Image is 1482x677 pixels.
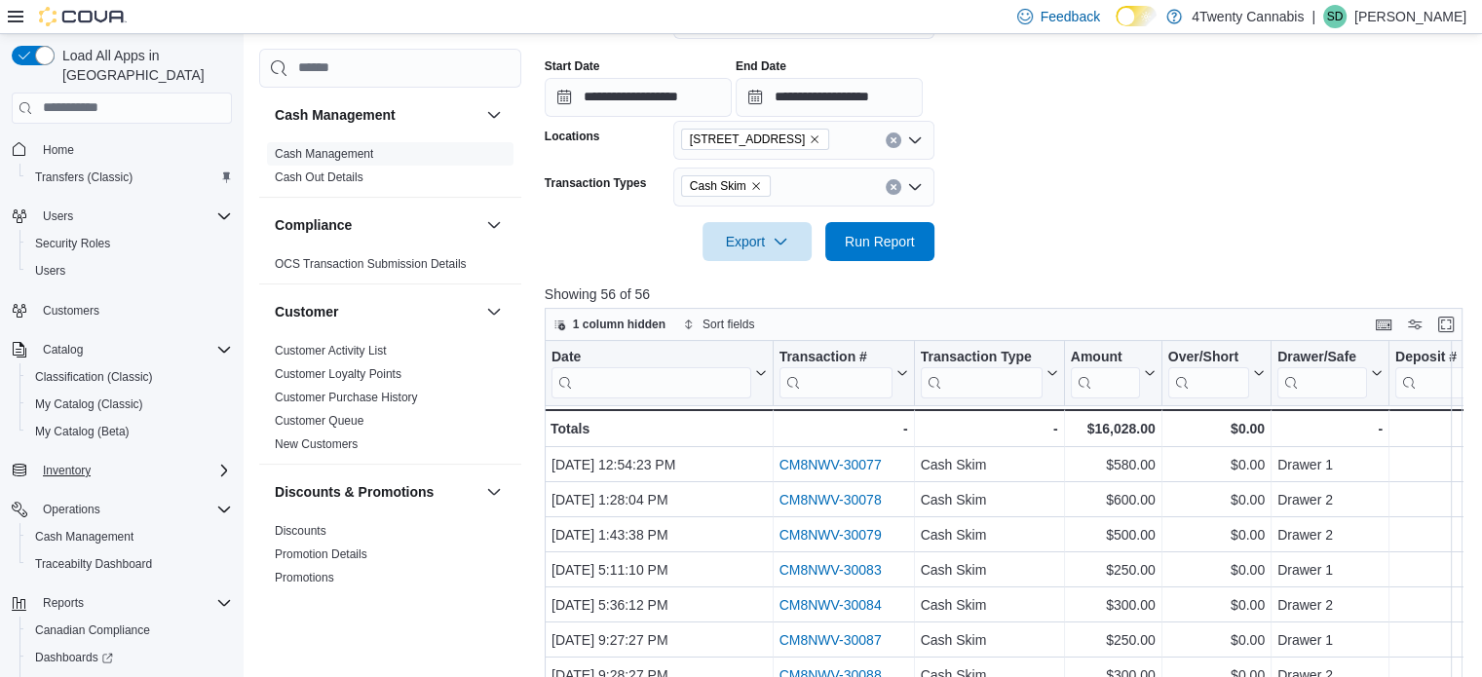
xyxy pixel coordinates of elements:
[275,344,387,357] a: Customer Activity List
[27,420,137,443] a: My Catalog (Beta)
[275,414,363,428] a: Customer Queue
[275,547,367,561] a: Promotion Details
[779,492,881,508] a: CM8NWV-30078
[35,137,232,162] span: Home
[551,628,767,652] div: [DATE] 9:27:27 PM
[1403,313,1426,336] button: Display options
[920,348,1057,397] button: Transaction Type
[35,622,150,638] span: Canadian Compliance
[275,170,363,184] a: Cash Out Details
[43,208,73,224] span: Users
[1071,453,1156,476] div: $580.00
[1277,488,1383,511] div: Drawer 2
[482,103,506,127] button: Cash Management
[920,453,1057,476] div: Cash Skim
[275,343,387,358] span: Customer Activity List
[35,498,108,521] button: Operations
[27,259,73,282] a: Users
[275,169,363,185] span: Cash Out Details
[27,552,232,576] span: Traceabilty Dashboard
[35,169,133,185] span: Transfers (Classic)
[1168,417,1265,440] div: $0.00
[27,393,232,416] span: My Catalog (Classic)
[1277,593,1383,617] div: Drawer 2
[1277,453,1383,476] div: Drawer 1
[4,496,240,523] button: Operations
[1071,628,1156,652] div: $250.00
[779,562,881,578] a: CM8NWV-30083
[19,257,240,284] button: Users
[779,527,881,543] a: CM8NWV-30079
[35,299,107,322] a: Customers
[845,232,915,251] span: Run Report
[35,498,232,521] span: Operations
[482,213,506,237] button: Compliance
[35,369,153,385] span: Classification (Classic)
[779,348,907,397] button: Transaction #
[35,424,130,439] span: My Catalog (Beta)
[35,205,232,228] span: Users
[275,302,478,321] button: Customer
[35,263,65,279] span: Users
[1192,5,1304,28] p: 4Twenty Cannabis
[27,525,141,548] a: Cash Management
[1372,313,1395,336] button: Keyboard shortcuts
[1041,7,1100,26] span: Feedback
[27,232,118,255] a: Security Roles
[920,558,1057,582] div: Cash Skim
[4,336,240,363] button: Catalog
[19,363,240,391] button: Classification (Classic)
[35,396,143,412] span: My Catalog (Classic)
[27,420,232,443] span: My Catalog (Beta)
[1168,453,1265,476] div: $0.00
[1168,593,1265,617] div: $0.00
[43,142,74,158] span: Home
[886,179,901,195] button: Clear input
[4,296,240,324] button: Customers
[920,348,1042,397] div: Transaction Type
[1168,558,1265,582] div: $0.00
[920,488,1057,511] div: Cash Skim
[1277,558,1383,582] div: Drawer 1
[1071,488,1156,511] div: $600.00
[551,523,767,546] div: [DATE] 1:43:38 PM
[35,529,133,545] span: Cash Management
[920,523,1057,546] div: Cash Skim
[736,78,923,117] input: Press the down key to open a popover containing a calendar.
[545,58,600,74] label: Start Date
[259,252,521,283] div: Compliance
[55,46,232,85] span: Load All Apps in [GEOGRAPHIC_DATA]
[27,166,232,189] span: Transfers (Classic)
[35,236,110,251] span: Security Roles
[1168,523,1265,546] div: $0.00
[920,593,1057,617] div: Cash Skim
[35,591,232,615] span: Reports
[43,303,99,319] span: Customers
[886,132,901,148] button: Clear input
[1327,5,1344,28] span: SD
[545,284,1472,304] p: Showing 56 of 56
[690,176,746,196] span: Cash Skim
[275,105,396,125] h3: Cash Management
[779,348,892,397] div: Transaction # URL
[714,222,800,261] span: Export
[27,646,121,669] a: Dashboards
[779,597,881,613] a: CM8NWV-30084
[551,417,767,440] div: Totals
[920,348,1042,366] div: Transaction Type
[19,164,240,191] button: Transfers (Classic)
[681,129,830,150] span: 3441 Kingsway Ave
[1395,348,1467,366] div: Deposit #
[482,300,506,323] button: Customer
[1071,348,1156,397] button: Amount
[1168,348,1249,366] div: Over/Short
[275,546,367,562] span: Promotion Details
[275,524,326,538] a: Discounts
[275,570,334,585] span: Promotions
[275,482,478,502] button: Discounts & Promotions
[703,317,754,332] span: Sort fields
[1277,348,1383,397] button: Drawer/Safe
[779,417,907,440] div: -
[27,619,232,642] span: Canadian Compliance
[1168,348,1265,397] button: Over/Short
